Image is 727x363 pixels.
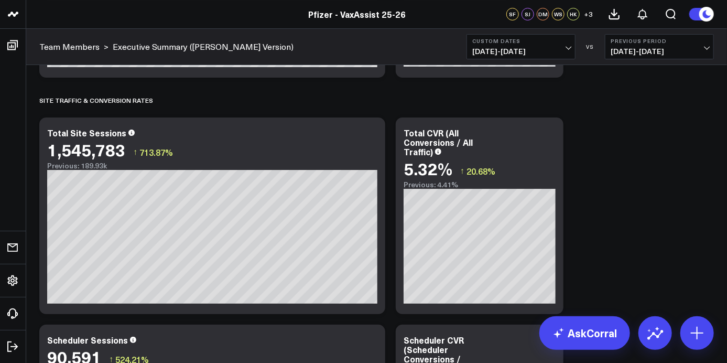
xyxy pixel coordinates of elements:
a: Pfizer - VaxAssist 25-26 [308,8,406,20]
button: +3 [582,8,595,20]
b: Previous Period [611,38,708,44]
div: WS [552,8,565,20]
span: + 3 [584,10,593,18]
button: Custom Dates[DATE]-[DATE] [466,34,576,59]
span: [DATE] - [DATE] [611,47,708,56]
span: 20.68% [466,165,495,177]
a: Team Members [39,41,100,52]
span: ↑ [460,164,464,178]
div: Site Traffic & Conversion Rates [39,88,153,112]
a: AskCorral [539,316,630,350]
div: SJ [522,8,534,20]
a: Executive Summary ([PERSON_NAME] Version) [113,41,294,52]
div: Previous: 4.41% [404,180,556,189]
div: Total CVR (All Conversions / All Traffic) [404,127,473,157]
span: 713.87% [139,146,173,158]
div: VS [581,44,600,50]
button: Previous Period[DATE]-[DATE] [605,34,714,59]
span: [DATE] - [DATE] [472,47,570,56]
b: Custom Dates [472,38,570,44]
div: 5.32% [404,159,452,178]
div: DM [537,8,549,20]
div: Scheduler Sessions [47,334,128,346]
div: HK [567,8,580,20]
div: SF [506,8,519,20]
div: Total Site Sessions [47,127,126,138]
div: Previous: 189.93k [47,162,377,170]
div: 1,545,783 [47,140,125,159]
span: ↑ [133,145,137,159]
div: > [39,41,108,52]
